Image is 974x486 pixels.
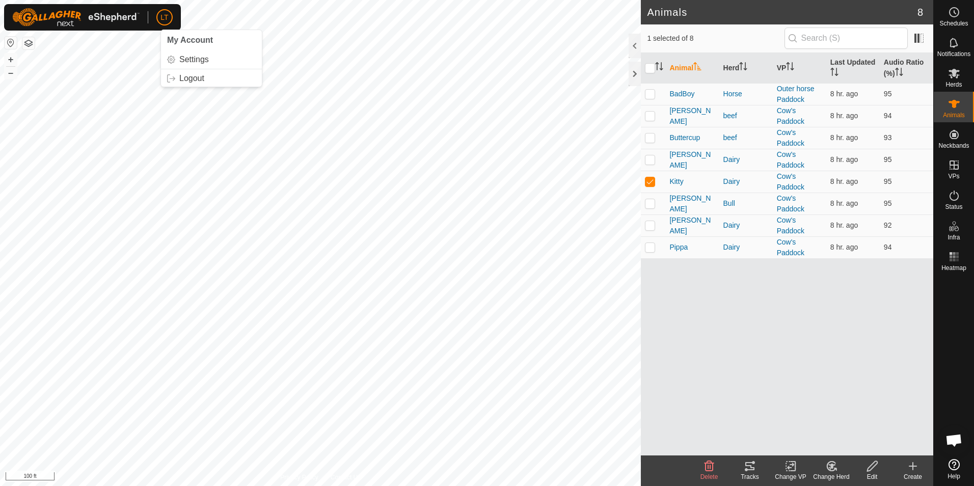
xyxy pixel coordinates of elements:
span: Sep 8, 2025, 8:33 AM [830,112,858,120]
span: LT [160,12,168,23]
span: Schedules [939,20,968,26]
span: Sep 8, 2025, 8:33 AM [830,177,858,185]
img: Gallagher Logo [12,8,140,26]
a: Cow's Paddock [777,128,804,147]
span: Sep 8, 2025, 8:33 AM [830,243,858,251]
span: Infra [948,234,960,240]
h2: Animals [647,6,917,18]
span: Sep 8, 2025, 8:33 AM [830,155,858,164]
div: Edit [852,472,892,481]
span: Animals [943,112,965,118]
th: VP [773,53,826,84]
th: Audio Ratio (%) [880,53,933,84]
a: Contact Us [331,473,361,482]
span: My Account [167,36,213,44]
span: Delete [700,473,718,480]
a: Settings [161,51,262,68]
p-sorticon: Activate to sort [895,69,903,77]
span: Settings [179,56,209,64]
div: Dairy [723,176,769,187]
span: Neckbands [938,143,969,149]
div: Tracks [729,472,770,481]
span: 95 [884,90,892,98]
a: Outer horse Paddock [777,85,815,103]
p-sorticon: Activate to sort [693,64,701,72]
span: [PERSON_NAME] [669,215,715,236]
span: 1 selected of 8 [647,33,784,44]
th: Last Updated [826,53,880,84]
span: 94 [884,112,892,120]
button: – [5,67,17,79]
a: Cow's Paddock [777,150,804,169]
div: Change Herd [811,472,852,481]
span: VPs [948,173,959,179]
th: Animal [665,53,719,84]
span: Buttercup [669,132,700,143]
a: Cow's Paddock [777,172,804,191]
span: [PERSON_NAME] [669,105,715,127]
p-sorticon: Activate to sort [786,64,794,72]
a: Privacy Policy [280,473,318,482]
div: Dairy [723,154,769,165]
span: BadBoy [669,89,694,99]
span: Pippa [669,242,688,253]
div: Dairy [723,242,769,253]
p-sorticon: Activate to sort [655,64,663,72]
div: beef [723,111,769,121]
span: Logout [179,74,204,83]
span: [PERSON_NAME] [669,193,715,214]
span: 94 [884,243,892,251]
p-sorticon: Activate to sort [739,64,747,72]
span: 95 [884,155,892,164]
a: Cow's Paddock [777,106,804,125]
div: Dairy [723,220,769,231]
div: Create [892,472,933,481]
span: 95 [884,199,892,207]
span: [PERSON_NAME] [669,149,715,171]
div: Horse [723,89,769,99]
span: 8 [917,5,923,20]
span: Heatmap [941,265,966,271]
div: Change VP [770,472,811,481]
span: 95 [884,177,892,185]
button: Reset Map [5,37,17,49]
span: Herds [945,82,962,88]
span: 93 [884,133,892,142]
span: Sep 8, 2025, 8:33 AM [830,90,858,98]
span: Notifications [937,51,970,57]
div: Bull [723,198,769,209]
span: Help [948,473,960,479]
span: Status [945,204,962,210]
th: Herd [719,53,773,84]
button: + [5,53,17,66]
a: Cow's Paddock [777,194,804,213]
div: Open chat [939,425,969,455]
a: Help [934,455,974,483]
span: Kitty [669,176,683,187]
a: Cow's Paddock [777,238,804,257]
div: beef [723,132,769,143]
span: Sep 8, 2025, 8:33 AM [830,221,858,229]
span: 92 [884,221,892,229]
p-sorticon: Activate to sort [830,69,838,77]
a: Logout [161,70,262,87]
button: Map Layers [22,37,35,49]
span: Sep 8, 2025, 8:33 AM [830,133,858,142]
input: Search (S) [784,28,908,49]
span: Sep 8, 2025, 8:33 AM [830,199,858,207]
a: Cow's Paddock [777,216,804,235]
